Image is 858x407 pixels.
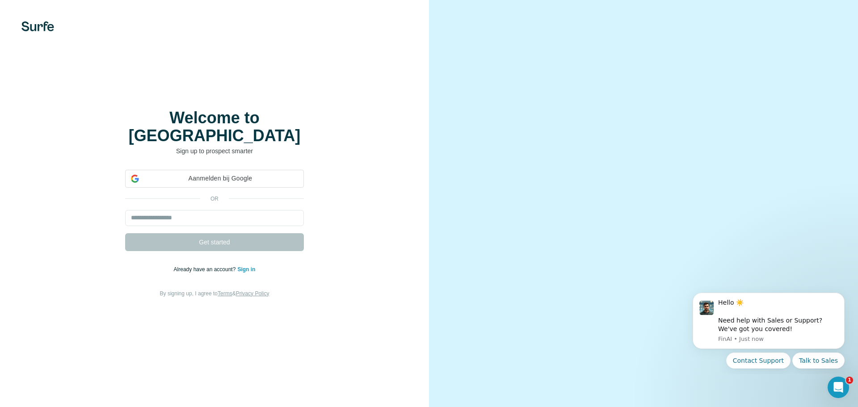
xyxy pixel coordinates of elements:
iframe: Intercom live chat [828,377,849,398]
p: or [200,195,229,203]
p: Sign up to prospect smarter [125,147,304,155]
span: By signing up, I agree to & [160,290,269,297]
span: Already have an account? [174,266,238,273]
div: Aanmelden bij Google [125,170,304,188]
a: Terms [218,290,232,297]
img: Surfe's logo [21,21,54,31]
a: Sign in [237,266,255,273]
a: Privacy Policy [236,290,269,297]
h1: Welcome to [GEOGRAPHIC_DATA] [125,109,304,145]
span: 1 [846,377,853,384]
span: Aanmelden bij Google [143,174,298,183]
iframe: Intercom notifications message [679,285,858,374]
